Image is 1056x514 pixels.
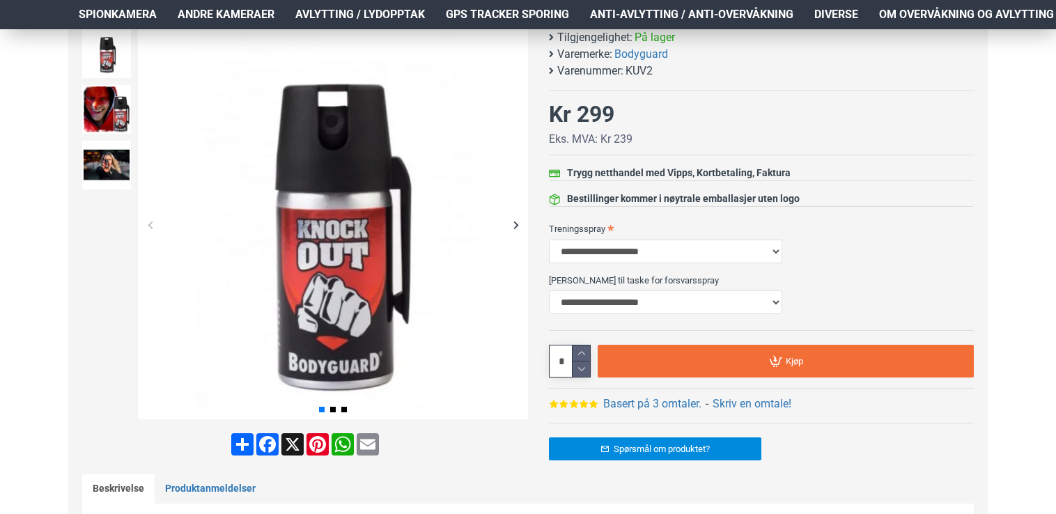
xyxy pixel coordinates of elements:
b: Varemerke: [557,46,612,63]
a: Beskrivelse [82,474,155,504]
div: Previous slide [138,212,162,237]
a: Basert på 3 omtaler. [603,396,701,412]
img: Forsvarsspray - Lovlig Pepperspray - SpyGadgets.no [82,29,131,78]
b: Varenummer: [557,63,623,79]
span: Diverse [814,6,858,23]
a: Share [230,433,255,455]
span: Avlytting / Lydopptak [295,6,425,23]
label: Treningsspray [549,217,974,240]
span: KUV2 [626,63,653,79]
span: Kjøp [786,357,803,366]
a: Pinterest [305,433,330,455]
a: Spørsmål om produktet? [549,437,761,460]
a: Facebook [255,433,280,455]
div: Next slide [504,212,528,237]
span: Go to slide 1 [319,407,325,412]
span: På lager [635,29,675,46]
a: WhatsApp [330,433,355,455]
b: Tilgjengelighet: [557,29,632,46]
span: Om overvåkning og avlytting [879,6,1054,23]
label: [PERSON_NAME] til taske for forsvarsspray [549,269,974,291]
span: Andre kameraer [178,6,274,23]
b: - [706,397,708,410]
span: Spionkamera [79,6,157,23]
img: Forsvarsspray - Lovlig Pepperspray - SpyGadgets.no [82,141,131,189]
a: Produktanmeldelser [155,474,266,504]
div: Bestillinger kommer i nøytrale emballasjer uten logo [567,192,800,206]
span: Anti-avlytting / Anti-overvåkning [590,6,793,23]
a: Bodyguard [614,46,668,63]
a: Skriv en omtale! [713,396,791,412]
span: Go to slide 3 [341,407,347,412]
span: Go to slide 2 [330,407,336,412]
span: GPS Tracker Sporing [446,6,569,23]
img: Forsvarsspray - Lovlig Pepperspray - SpyGadgets.no [82,85,131,134]
img: Forsvarsspray - Lovlig Pepperspray - SpyGadgets.no [138,29,528,419]
div: Kr 299 [549,98,614,131]
a: Email [355,433,380,455]
a: X [280,433,305,455]
div: Trygg netthandel med Vipps, Kortbetaling, Faktura [567,166,791,180]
